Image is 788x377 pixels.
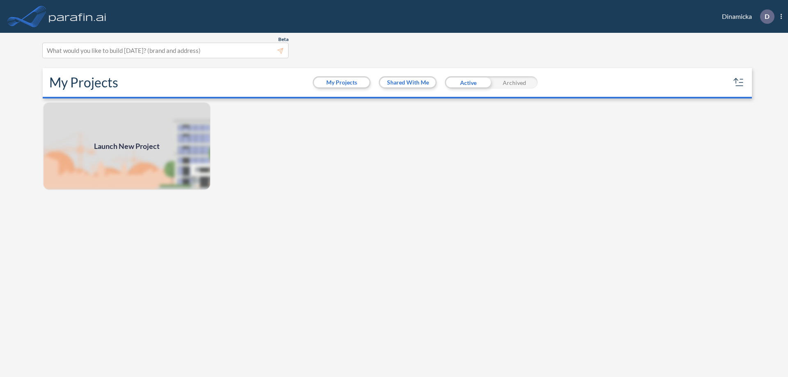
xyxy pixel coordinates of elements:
[380,78,435,87] button: Shared With Me
[491,76,538,89] div: Archived
[765,13,770,20] p: D
[49,75,118,90] h2: My Projects
[445,76,491,89] div: Active
[710,9,782,24] div: Dinamicka
[43,102,211,190] img: add
[314,78,369,87] button: My Projects
[732,76,745,89] button: sort
[43,102,211,190] a: Launch New Project
[94,141,160,152] span: Launch New Project
[47,8,108,25] img: logo
[278,36,289,43] span: Beta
